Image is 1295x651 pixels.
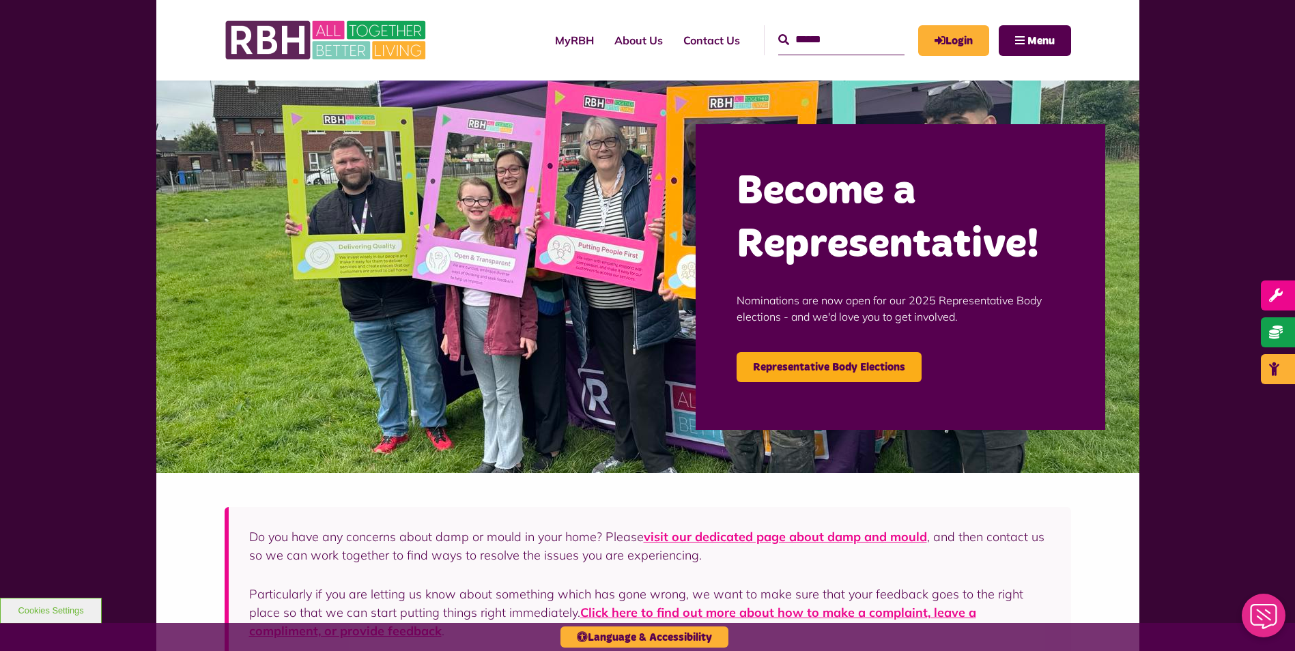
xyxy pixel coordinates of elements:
[560,626,728,648] button: Language & Accessibility
[225,14,429,67] img: RBH
[1234,590,1295,651] iframe: Netcall Web Assistant for live chat
[999,25,1071,56] button: Navigation
[545,22,604,59] a: MyRBH
[249,605,976,639] a: Click here to find out more about how to make a complaint, leave a compliment, or provide feedback
[249,585,1051,640] p: Particularly if you are letting us know about something which has gone wrong, we want to make sur...
[673,22,750,59] a: Contact Us
[737,272,1064,345] p: Nominations are now open for our 2025 Representative Body elections - and we'd love you to get in...
[604,22,673,59] a: About Us
[1027,35,1055,46] span: Menu
[644,529,927,545] a: visit our dedicated page about damp and mould
[249,527,1051,564] p: Do you have any concerns about damp or mould in your home? Please , and then contact us so we can...
[737,165,1064,272] h2: Become a Representative!
[918,25,989,56] a: MyRBH
[778,25,905,55] input: Search
[737,352,922,382] a: Representative Body Elections
[156,81,1139,473] img: Image (22)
